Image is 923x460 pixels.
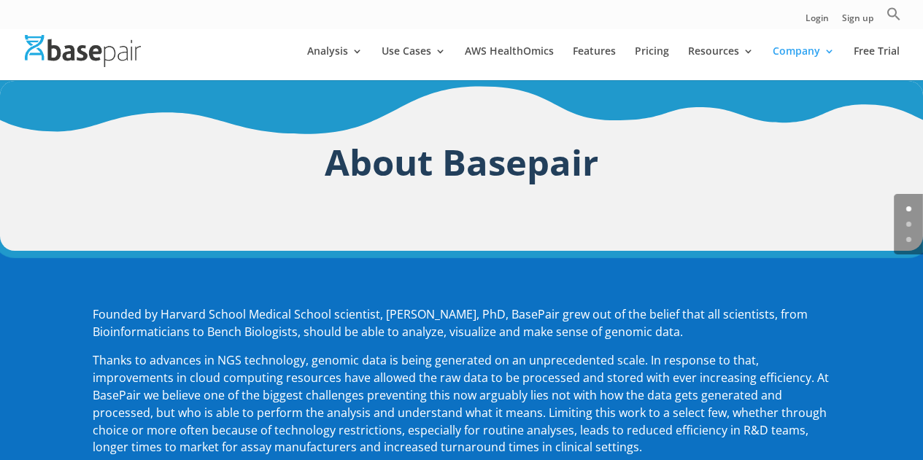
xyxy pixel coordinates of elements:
h1: About Basepair [93,136,831,195]
a: Resources [688,46,754,80]
a: Login [806,14,829,29]
svg: Search [887,7,901,21]
a: Company [773,46,835,80]
a: 2 [906,237,911,242]
p: Founded by Harvard School Medical School scientist, [PERSON_NAME], PhD, BasePair grew out of the ... [93,306,831,353]
a: Use Cases [382,46,446,80]
a: Search Icon Link [887,7,901,29]
span: Thanks to advances in NGS technology, genomic data is being generated on an unprecedented scale. ... [93,352,829,455]
a: 0 [906,206,911,211]
a: Analysis [307,46,363,80]
a: 1 [906,222,911,227]
a: Sign up [842,14,873,29]
a: Pricing [635,46,669,80]
img: Basepair [25,35,141,66]
a: Features [573,46,616,80]
a: Free Trial [854,46,900,80]
a: AWS HealthOmics [465,46,554,80]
